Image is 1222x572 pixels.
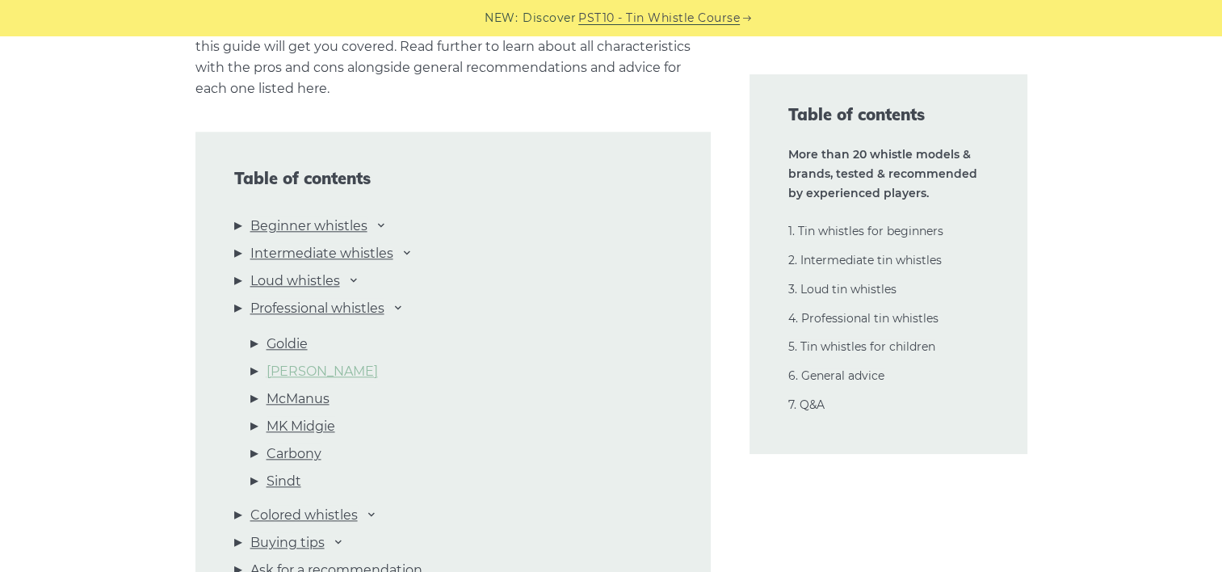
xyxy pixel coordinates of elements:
a: Beginner whistles [250,216,367,237]
a: 4. Professional tin whistles [788,311,939,326]
a: MK Midgie [267,416,335,437]
a: Goldie [267,334,308,355]
span: Table of contents [788,103,989,126]
span: Discover [523,9,576,27]
a: Buying tips [250,532,325,553]
a: 7. Q&A [788,397,825,412]
span: NEW: [485,9,518,27]
a: Sindt [267,471,301,492]
a: [PERSON_NAME] [267,361,378,382]
span: Table of contents [234,169,672,188]
strong: More than 20 whistle models & brands, tested & recommended by experienced players. [788,147,977,200]
a: McManus [267,389,330,410]
a: 1. Tin whistles for beginners [788,224,943,238]
a: Intermediate whistles [250,243,393,264]
a: 2. Intermediate tin whistles [788,253,942,267]
a: Carbony [267,444,321,465]
a: 6. General advice [788,368,884,383]
a: Colored whistles [250,505,358,526]
a: Professional whistles [250,298,384,319]
a: 3. Loud tin whistles [788,282,897,297]
a: PST10 - Tin Whistle Course [578,9,740,27]
a: Loud whistles [250,271,340,292]
a: 5. Tin whistles for children [788,339,935,354]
